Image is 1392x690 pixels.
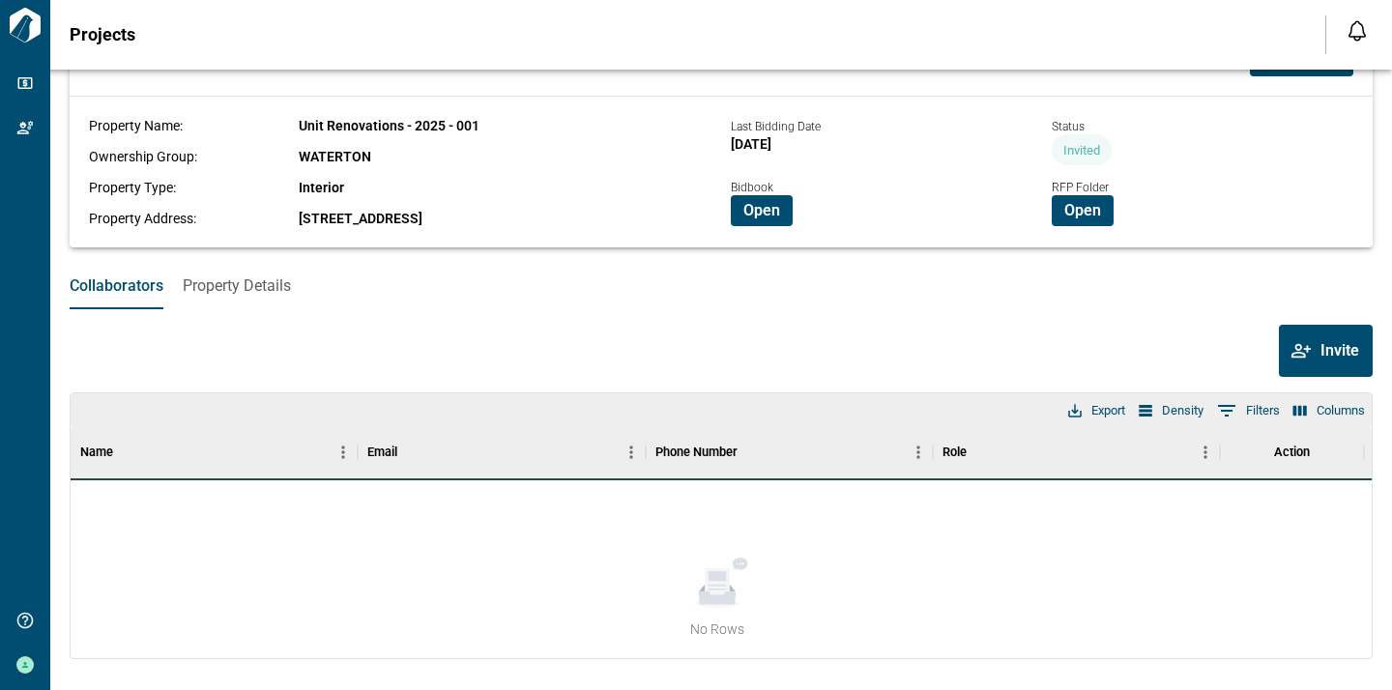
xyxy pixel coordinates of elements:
button: Export [1063,398,1130,423]
button: Open notification feed [1342,15,1373,46]
button: Show filters [1212,395,1285,426]
div: Email [358,425,645,479]
button: Density [1134,398,1208,423]
span: Open [743,201,780,220]
span: WATERTON [299,149,371,164]
span: Ownership Group: [89,149,197,164]
button: Menu [617,438,646,467]
div: Email [367,425,397,479]
button: Select columns [1289,398,1370,423]
span: Property Name: [89,118,183,133]
span: Property Address: [89,211,196,226]
span: Last Bidding Date [731,120,821,133]
button: Menu [329,438,358,467]
button: Open [1052,195,1114,226]
div: Action [1220,425,1364,479]
button: Sort [113,439,140,466]
span: Collaborators [70,276,163,296]
span: RFP Folder [1052,181,1109,194]
button: Open [731,195,793,226]
div: Phone Number [646,425,933,479]
span: Invite [1320,341,1359,360]
a: Open [1052,200,1114,218]
button: Menu [1191,438,1220,467]
span: Property Type: [89,180,176,195]
button: Invite [1279,325,1373,377]
div: Name [80,425,113,479]
button: Sort [397,439,424,466]
a: Open [731,200,793,218]
span: Bidbook [731,181,773,194]
button: Sort [738,439,765,466]
span: Status [1052,120,1085,133]
span: [STREET_ADDRESS] [299,211,422,226]
span: No Rows [690,619,744,639]
div: Name [71,425,358,479]
span: Projects [70,25,135,44]
div: base tabs [50,263,1392,309]
div: Phone Number [655,425,738,479]
button: Sort [967,439,994,466]
span: [DATE] [731,136,771,152]
span: Invited [1052,143,1112,158]
span: Property Details [183,276,291,296]
span: Unit Renovations - 2025 - 001 [299,118,479,133]
button: Menu [904,438,933,467]
span: Open [1064,201,1101,220]
span: Interior [299,180,344,195]
div: Role [933,425,1220,479]
div: Action [1274,425,1310,479]
div: Role [942,425,967,479]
